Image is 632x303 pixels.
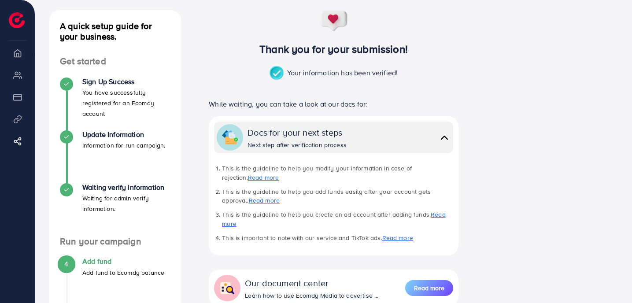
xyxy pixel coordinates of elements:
h4: Run your campaign [49,236,181,247]
span: 4 [64,259,68,269]
img: logo [9,12,25,28]
img: success [270,66,287,81]
div: Learn how to use Ecomdy Media to advertise ... [245,291,378,300]
a: Read more [405,279,453,297]
div: Docs for your next steps [248,126,347,139]
h4: A quick setup guide for your business. [49,21,181,42]
a: Read more [222,210,445,228]
p: Your information has been verified! [270,66,398,81]
img: success [319,10,348,32]
p: You have successfully registered for an Ecomdy account [82,87,170,119]
li: This is the guideline to help you modify your information in case of rejection. [222,164,453,182]
p: Waiting for admin verify information. [82,193,170,214]
h4: Update Information [82,130,166,139]
img: collapse [222,129,238,145]
a: Read more [382,233,413,242]
li: This is the guideline to help you add funds easily after your account gets approval. [222,187,453,205]
p: While waiting, you can take a look at our docs for: [209,99,458,109]
h4: Add fund [82,257,164,266]
h4: Waiting verify information [82,183,170,192]
p: Information for run campaign. [82,140,166,151]
li: Update Information [49,130,181,183]
li: Sign Up Success [49,78,181,130]
li: This is important to note with our service and TikTok ads. [222,233,453,242]
h3: Thank you for your submission! [195,43,473,55]
div: Our document center [245,277,378,289]
button: Read more [405,280,453,296]
h4: Get started [49,56,181,67]
a: Read more [248,173,279,182]
h4: Sign Up Success [82,78,170,86]
iframe: Chat [595,263,625,296]
li: Waiting verify information [49,183,181,236]
a: Read more [249,196,280,205]
span: Read more [414,284,444,292]
div: Next step after verification process [248,140,347,149]
p: Add fund to Ecomdy balance [82,267,164,278]
li: This is the guideline to help you create an ad account after adding funds. [222,210,453,228]
img: collapse [219,280,235,296]
img: collapse [438,131,451,144]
